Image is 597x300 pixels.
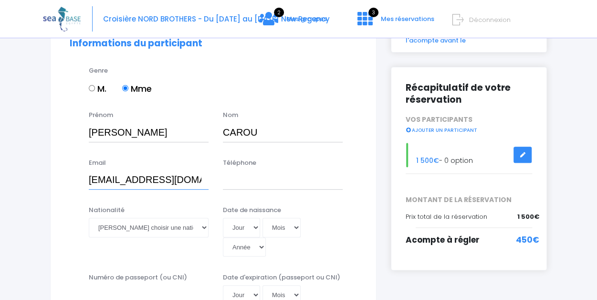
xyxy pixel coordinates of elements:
[286,14,327,23] span: Mes groupes
[274,8,284,17] span: 2
[89,82,106,95] label: M.
[89,66,108,75] label: Genre
[398,143,539,167] div: - 0 option
[381,14,434,23] span: Mes réservations
[70,38,357,49] h2: Informations du participant
[89,110,113,120] label: Prénom
[251,18,335,27] a: 2 Mes groupes
[398,115,539,135] div: VOS PARTICIPANTS
[368,8,378,17] span: 3
[89,158,106,168] label: Email
[406,82,532,106] h2: Récapitulatif de votre réservation
[103,14,330,24] span: Croisière NORD BROTHERS - Du [DATE] au [DATE] New Regency
[122,82,152,95] label: Mme
[89,205,125,215] label: Nationalité
[517,212,539,222] span: 1 500€
[416,156,439,165] span: 1 500€
[469,15,511,24] span: Déconnexion
[350,18,440,27] a: 3 Mes réservations
[406,212,487,221] span: Prix total de la réservation
[122,85,128,91] input: Mme
[516,234,539,246] span: 450€
[223,158,256,168] label: Téléphone
[398,195,539,205] span: MONTANT DE LA RÉSERVATION
[223,273,340,282] label: Date d'expiration (passeport ou CNI)
[223,205,281,215] label: Date de naissance
[89,273,187,282] label: Numéro de passeport (ou CNI)
[406,234,480,246] span: Acompte à régler
[406,125,477,134] a: AJOUTER UN PARTICIPANT
[223,110,238,120] label: Nom
[89,85,95,91] input: M.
